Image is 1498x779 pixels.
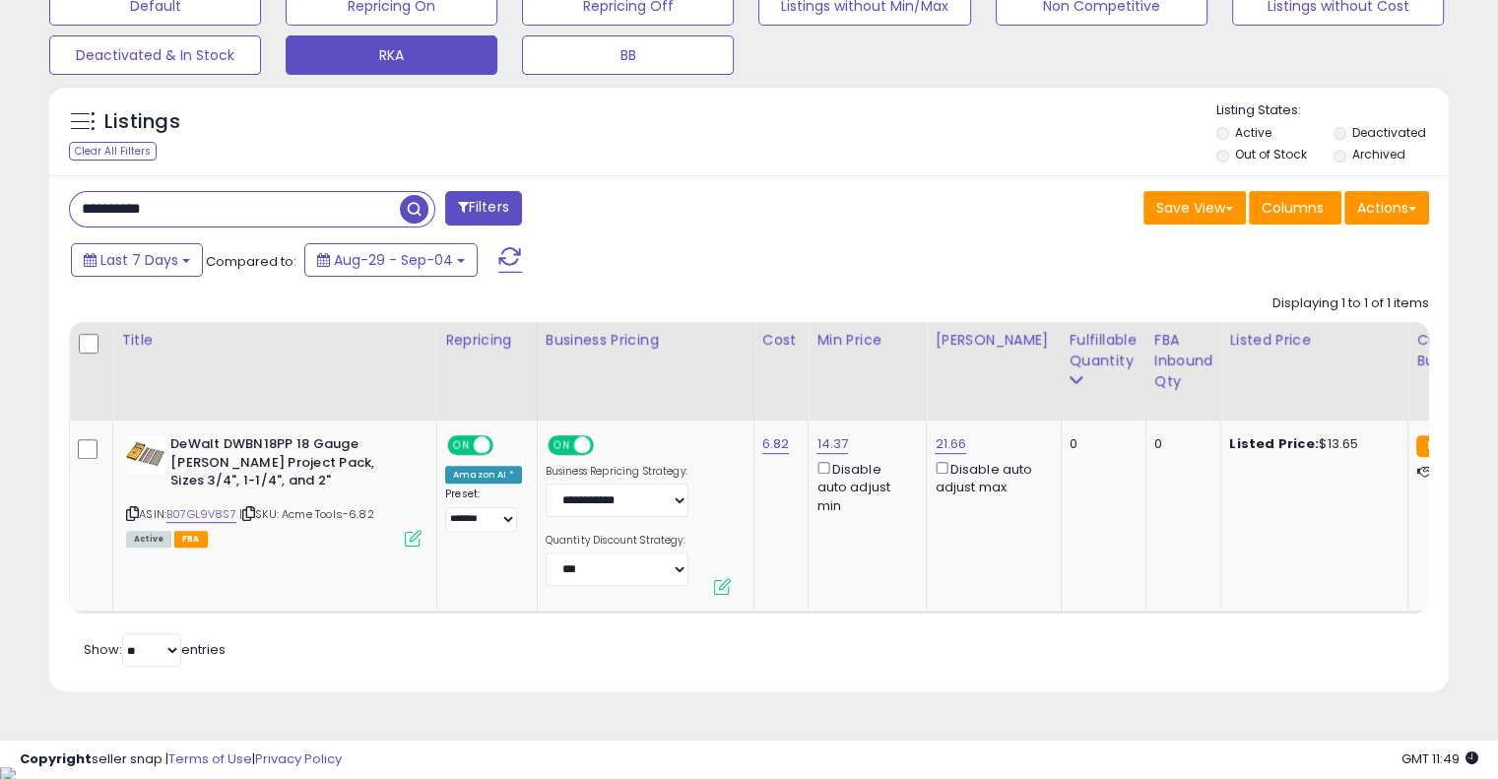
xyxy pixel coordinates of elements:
div: 0 [1154,435,1206,453]
h5: Listings [104,108,180,136]
div: Disable auto adjust max [935,458,1045,496]
div: Repricing [445,330,529,351]
button: Filters [445,191,522,226]
div: Fulfillable Quantity [1070,330,1138,371]
span: ON [449,437,474,454]
b: DeWalt DWBN18PP 18 Gauge [PERSON_NAME] Project Pack, Sizes 3/4", 1-1/4", and 2" [170,435,410,495]
div: Listed Price [1229,330,1400,351]
p: Listing States: [1216,101,1449,120]
div: Cost [762,330,801,351]
span: ON [550,437,574,454]
div: [PERSON_NAME] [935,330,1052,351]
div: $13.65 [1229,435,1393,453]
div: seller snap | | [20,750,342,769]
label: Quantity Discount Strategy: [546,534,688,548]
div: Displaying 1 to 1 of 1 items [1272,294,1429,313]
div: FBA inbound Qty [1154,330,1213,392]
a: 21.66 [935,434,966,454]
a: B07GL9V8S7 [166,506,236,523]
b: Listed Price: [1229,434,1319,453]
button: Aug-29 - Sep-04 [304,243,478,277]
img: 41upke-VwpL._SL40_.jpg [126,435,165,475]
label: Business Repricing Strategy: [546,465,688,479]
span: All listings currently available for purchase on Amazon [126,531,171,548]
label: Out of Stock [1235,146,1307,162]
div: ASIN: [126,435,422,545]
span: Aug-29 - Sep-04 [334,250,453,270]
div: 0 [1070,435,1131,453]
button: Actions [1344,191,1429,225]
a: Privacy Policy [255,749,342,768]
button: Columns [1249,191,1341,225]
span: 2025-09-13 11:49 GMT [1401,749,1478,768]
small: FBA [1416,435,1453,457]
span: Last 7 Days [100,250,178,270]
label: Archived [1351,146,1404,162]
div: Min Price [816,330,918,351]
label: Active [1235,124,1271,141]
button: Deactivated & In Stock [49,35,261,75]
button: BB [522,35,734,75]
span: FBA [174,531,208,548]
span: | SKU: Acme Tools-6.82 [239,506,374,522]
span: Show: entries [84,640,226,659]
button: RKA [286,35,497,75]
div: Disable auto adjust min [816,458,911,515]
button: Last 7 Days [71,243,203,277]
span: Compared to: [206,252,296,271]
div: Preset: [445,487,522,532]
label: Deactivated [1351,124,1425,141]
div: Business Pricing [546,330,746,351]
button: Save View [1143,191,1246,225]
a: 14.37 [816,434,848,454]
a: Terms of Use [168,749,252,768]
span: OFF [590,437,621,454]
strong: Copyright [20,749,92,768]
div: Clear All Filters [69,142,157,161]
a: 6.82 [762,434,790,454]
div: Amazon AI * [445,466,522,484]
span: OFF [490,437,522,454]
span: Columns [1262,198,1324,218]
div: Title [121,330,428,351]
